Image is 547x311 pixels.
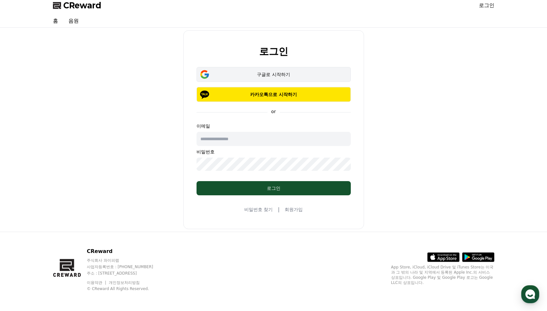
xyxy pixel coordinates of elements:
p: App Store, iCloud, iCloud Drive 및 iTunes Store는 미국과 그 밖의 나라 및 지역에서 등록된 Apple Inc.의 서비스 상표입니다. Goo... [391,265,494,285]
div: 구글로 시작하기 [206,71,341,78]
button: 로그인 [197,181,351,195]
a: 홈 [2,204,43,220]
span: 홈 [20,214,24,219]
p: 주소 : [STREET_ADDRESS] [87,271,166,276]
a: 비밀번호 찾기 [244,206,273,213]
a: CReward [53,0,101,11]
p: © CReward All Rights Reserved. [87,286,166,291]
p: CReward [87,248,166,255]
a: 회원가입 [285,206,303,213]
a: 개인정보처리방침 [109,280,140,285]
a: 설정 [83,204,124,220]
button: 구글로 시작하기 [197,67,351,82]
a: 대화 [43,204,83,220]
a: 음원 [63,15,84,27]
h2: 로그인 [259,46,288,57]
span: 대화 [59,214,67,219]
p: 비밀번호 [197,149,351,155]
span: CReward [63,0,101,11]
div: 로그인 [209,185,338,191]
p: 주식회사 와이피랩 [87,258,166,263]
a: 로그인 [479,2,494,9]
span: | [278,206,279,213]
p: 이메일 [197,123,351,129]
a: 홈 [48,15,63,27]
span: 설정 [100,214,107,219]
p: 사업자등록번호 : [PHONE_NUMBER] [87,264,166,269]
button: 카카오톡으로 시작하기 [197,87,351,102]
a: 이용약관 [87,280,107,285]
p: or [267,108,279,115]
p: 카카오톡으로 시작하기 [206,91,341,98]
